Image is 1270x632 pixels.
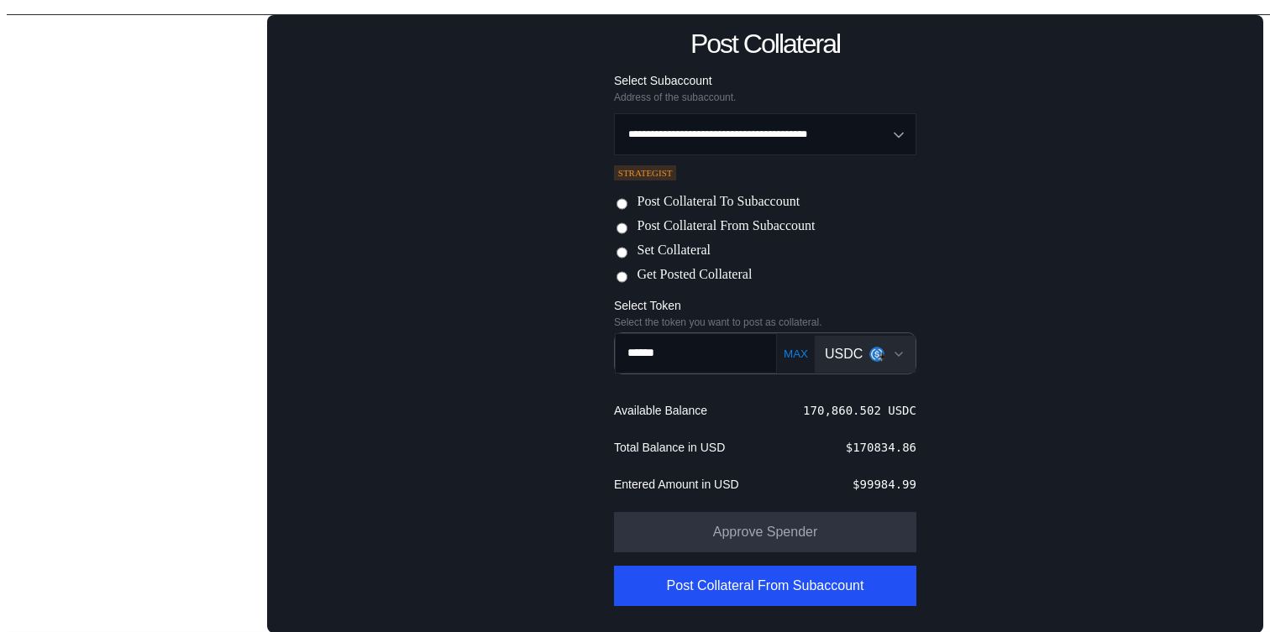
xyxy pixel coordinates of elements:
div: Post Collateral [40,253,235,273]
div: Subaccounts [29,64,108,79]
div: USDC [825,347,863,362]
div: Available Balance [614,403,707,418]
label: Post Collateral From Subaccount [637,218,815,236]
div: Total Balance in USD [614,440,725,455]
button: Post Collateral From Subaccount [614,566,916,606]
div: Collateral [29,201,87,217]
div: Select Subaccount [614,73,916,88]
div: Set Withdrawal [24,142,262,165]
button: Approve Spender [614,512,916,552]
div: Select Token [614,298,916,313]
div: 170,860.502 USDC [803,404,916,417]
label: Get Posted Collateral [637,267,752,285]
label: Post Collateral To Subaccount [637,194,800,212]
div: Select the token you want to post as collateral. [614,316,916,328]
div: Lending Pools [29,36,114,51]
label: Set Collateral [637,243,711,260]
img: svg+xml,%3c [877,352,887,362]
div: Entered Amount in USD [614,477,739,492]
div: Balance Collateral [29,229,139,244]
div: Loans [29,91,66,107]
img: usdc.png [869,347,884,362]
div: Withdraw to Lender [24,114,262,138]
div: Set Loan Fees [24,170,262,193]
div: Address of the subaccount. [614,91,916,103]
button: Open menu [614,113,916,155]
div: STRATEGIST [614,165,676,180]
div: Post Collateral [690,29,840,60]
button: Open menu for selecting token for payment [815,336,916,373]
div: $ 170834.86 [846,441,916,454]
div: $ 99984.99 [853,478,916,491]
button: MAX [779,347,813,361]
